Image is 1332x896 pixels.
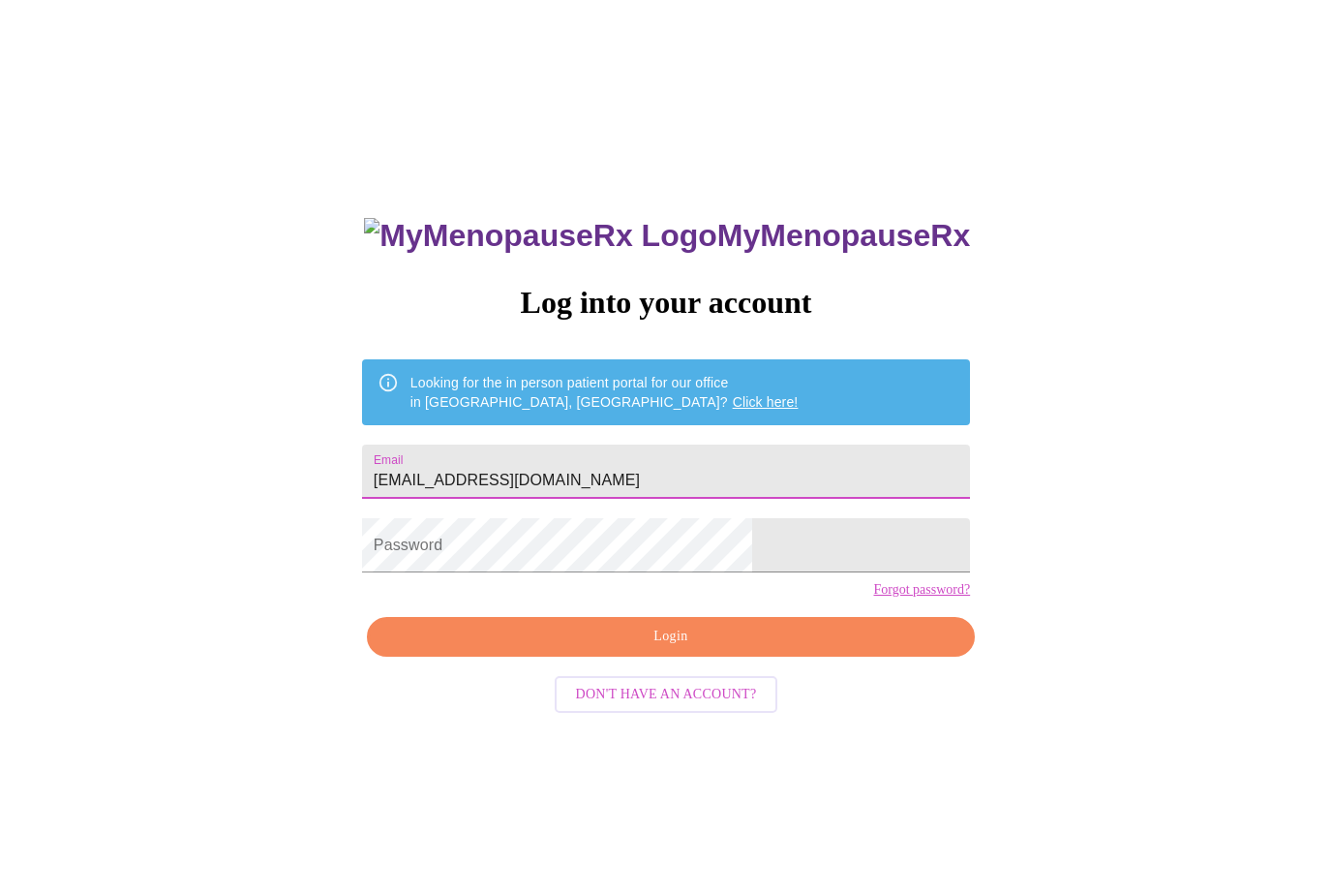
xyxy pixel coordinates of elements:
img: MyMenopauseRx Logo [364,218,716,254]
h3: Log into your account [362,285,970,321]
span: Login [389,625,953,649]
button: Login [367,617,975,657]
span: Don't have an account? [576,683,757,707]
h3: MyMenopauseRx [364,218,970,254]
button: Don't have an account? [555,676,778,714]
a: Don't have an account? [550,684,783,700]
div: Looking for the in person patient portal for our office in [GEOGRAPHIC_DATA], [GEOGRAPHIC_DATA]? [410,365,799,419]
a: Forgot password? [873,582,970,598]
a: Click here! [733,394,799,410]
